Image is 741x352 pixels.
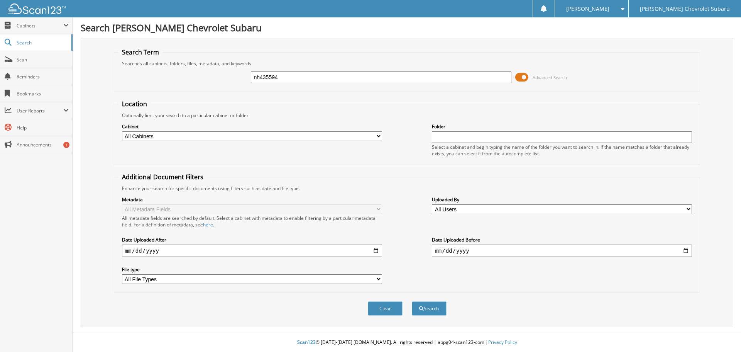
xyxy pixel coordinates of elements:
[640,7,730,11] span: [PERSON_NAME] Chevrolet Subaru
[412,301,447,316] button: Search
[17,73,69,80] span: Reminders
[73,333,741,352] div: © [DATE]-[DATE] [DOMAIN_NAME]. All rights reserved | appg04-scan123-com |
[118,60,696,67] div: Searches all cabinets, folders, files, metadata, and keywords
[118,100,151,108] legend: Location
[118,48,163,56] legend: Search Term
[17,141,69,148] span: Announcements
[203,221,213,228] a: here
[297,339,316,345] span: Scan123
[432,123,692,130] label: Folder
[432,236,692,243] label: Date Uploaded Before
[63,142,69,148] div: 1
[17,124,69,131] span: Help
[8,3,66,14] img: scan123-logo-white.svg
[118,185,696,192] div: Enhance your search for specific documents using filters such as date and file type.
[17,39,68,46] span: Search
[122,266,382,273] label: File type
[566,7,609,11] span: [PERSON_NAME]
[122,196,382,203] label: Metadata
[118,112,696,119] div: Optionally limit your search to a particular cabinet or folder
[533,75,567,80] span: Advanced Search
[81,21,733,34] h1: Search [PERSON_NAME] Chevrolet Subaru
[432,144,692,157] div: Select a cabinet and begin typing the name of the folder you want to search in. If the name match...
[17,56,69,63] span: Scan
[17,90,69,97] span: Bookmarks
[17,107,63,114] span: User Reports
[118,173,207,181] legend: Additional Document Filters
[122,215,382,228] div: All metadata fields are searched by default. Select a cabinet with metadata to enable filtering b...
[122,236,382,243] label: Date Uploaded After
[17,22,63,29] span: Cabinets
[432,245,692,257] input: end
[122,245,382,257] input: start
[122,123,382,130] label: Cabinet
[368,301,403,316] button: Clear
[432,196,692,203] label: Uploaded By
[488,339,517,345] a: Privacy Policy
[702,315,741,352] iframe: Chat Widget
